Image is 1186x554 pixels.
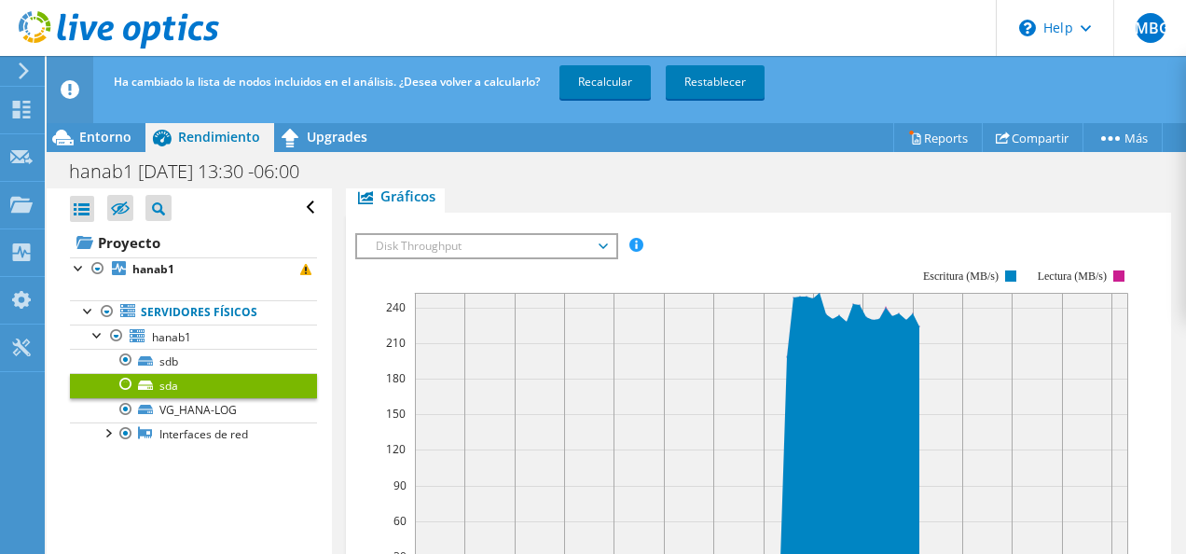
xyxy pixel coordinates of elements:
[386,406,406,422] text: 150
[386,370,406,386] text: 180
[70,398,317,422] a: VG_HANA-LOG
[1083,123,1163,152] a: Más
[178,128,260,145] span: Rendimiento
[61,161,328,182] h1: hanab1 [DATE] 13:30 -06:00
[132,261,174,277] b: hanab1
[1037,270,1106,283] text: Lectura (MB/s)
[386,441,406,457] text: 120
[70,300,317,325] a: Servidores físicos
[666,65,765,99] a: Restablecer
[152,329,191,345] span: hanab1
[70,422,317,447] a: Interfaces de red
[366,235,606,257] span: Disk Throughput
[386,299,406,315] text: 240
[982,123,1083,152] a: Compartir
[70,349,317,373] a: sdb
[1136,13,1165,43] span: JMBG
[355,187,435,205] span: Gráficos
[70,257,317,282] a: hanab1
[923,270,999,283] text: Escritura (MB/s)
[1019,20,1036,36] svg: \n
[70,325,317,349] a: hanab1
[393,478,407,493] text: 90
[386,335,406,351] text: 210
[70,373,317,397] a: sda
[307,128,367,145] span: Upgrades
[114,74,540,90] span: Ha cambiado la lista de nodos incluidos en el análisis. ¿Desea volver a calcularlo?
[79,128,131,145] span: Entorno
[559,65,651,99] a: Recalcular
[70,228,317,257] a: Proyecto
[893,123,983,152] a: Reports
[393,513,407,529] text: 60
